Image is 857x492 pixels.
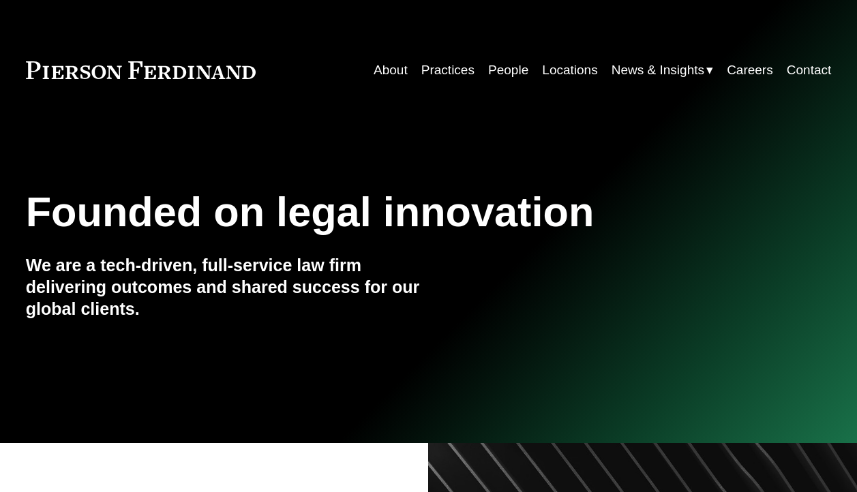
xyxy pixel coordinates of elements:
span: News & Insights [612,59,704,82]
a: Locations [542,57,597,83]
a: folder dropdown [612,57,713,83]
a: Practices [421,57,475,83]
h1: Founded on legal innovation [26,188,697,236]
a: People [488,57,528,83]
h4: We are a tech-driven, full-service law firm delivering outcomes and shared success for our global... [26,255,429,320]
a: Careers [727,57,773,83]
a: Contact [787,57,831,83]
a: About [374,57,408,83]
